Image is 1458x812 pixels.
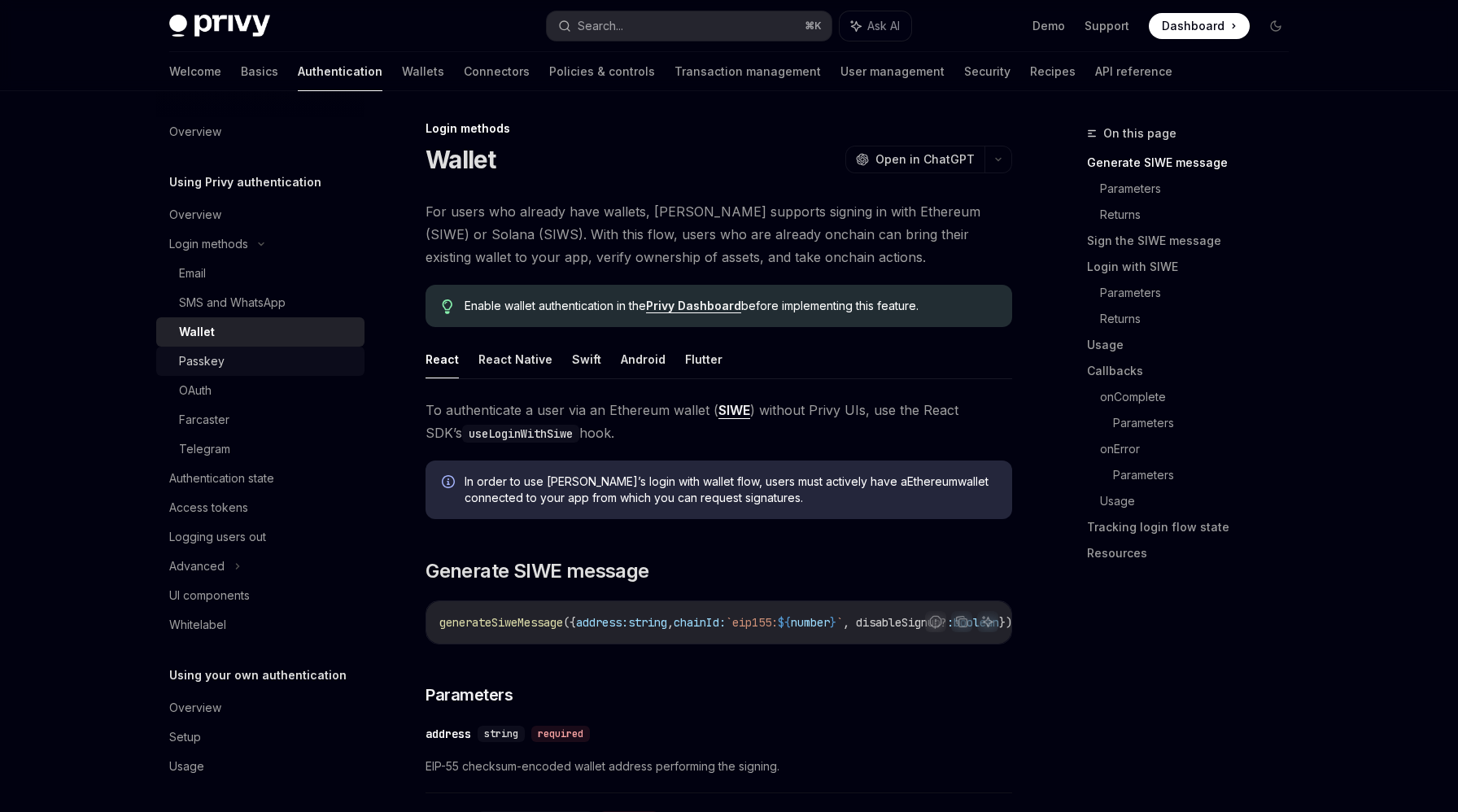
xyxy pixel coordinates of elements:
a: Parameters [1100,176,1302,202]
h1: Wallet [426,145,496,174]
span: address: [576,615,628,630]
div: Overview [169,698,221,718]
a: Passkey [156,347,364,376]
a: Overview [156,117,364,146]
div: Usage [169,757,204,776]
div: Access tokens [169,498,248,517]
button: Ask AI [977,611,998,632]
a: Transaction management [674,52,821,91]
a: Logging users out [156,522,364,552]
a: Usage [1087,332,1302,358]
button: Search...⌘K [547,11,832,41]
button: Flutter [685,340,722,378]
a: Tracking login flow state [1087,514,1302,540]
img: dark logo [169,15,270,37]
span: In order to use [PERSON_NAME]’s login with wallet flow, users must actively have a Ethereum walle... [465,474,996,506]
span: string [628,615,667,630]
span: ({ [563,615,576,630]
div: Overview [169,122,221,142]
span: Parameters [426,683,513,706]
a: Security [964,52,1011,91]
span: string [484,727,518,740]
svg: Tip [442,299,453,314]
code: useLoginWithSiwe [462,425,579,443]
a: OAuth [156,376,364,405]
div: Passkey [179,351,225,371]
a: Usage [156,752,364,781]
a: Callbacks [1087,358,1302,384]
div: Setup [169,727,201,747]
a: Whitelabel [156,610,364,640]
h5: Using your own authentication [169,666,347,685]
a: Email [156,259,364,288]
a: Dashboard [1149,13,1250,39]
div: UI components [169,586,250,605]
a: Privy Dashboard [646,299,741,313]
a: Recipes [1030,52,1076,91]
div: Whitelabel [169,615,226,635]
div: Logging users out [169,527,266,547]
span: To authenticate a user via an Ethereum wallet ( ) without Privy UIs, use the React SDK’s hook. [426,399,1012,444]
a: Setup [156,723,364,752]
div: Email [179,264,206,283]
div: Advanced [169,557,225,576]
a: Policies & controls [549,52,655,91]
div: Login methods [169,234,248,254]
button: Report incorrect code [925,611,946,632]
a: onComplete [1100,384,1302,410]
button: Swift [572,340,601,378]
a: UI components [156,581,364,610]
div: SMS and WhatsApp [179,293,286,312]
span: Dashboard [1162,18,1224,34]
a: Parameters [1100,280,1302,306]
span: ⌘ K [805,20,822,33]
span: `eip155: [726,615,778,630]
a: Authentication state [156,464,364,493]
button: Ask AI [840,11,911,41]
a: Support [1085,18,1129,34]
button: React Native [478,340,552,378]
button: Copy the contents from the code block [951,611,972,632]
div: Telegram [179,439,230,459]
button: Android [621,340,666,378]
div: Wallet [179,322,215,342]
span: generateSiweMessage [439,615,563,630]
a: Access tokens [156,493,364,522]
span: For users who already have wallets, [PERSON_NAME] supports signing in with Ethereum (SIWE) or Sol... [426,200,1012,268]
div: Authentication state [169,469,274,488]
div: Search... [578,16,623,36]
a: Returns [1100,202,1302,228]
a: Generate SIWE message [1087,150,1302,176]
a: Authentication [298,52,382,91]
div: OAuth [179,381,212,400]
div: Login methods [426,120,1012,137]
span: Ask AI [867,18,900,34]
span: EIP-55 checksum-encoded wallet address performing the signing. [426,757,1012,776]
a: Usage [1100,488,1302,514]
a: Wallets [402,52,444,91]
a: Farcaster [156,405,364,434]
div: Overview [169,205,221,225]
span: chainId: [674,615,726,630]
button: React [426,340,459,378]
span: Generate SIWE message [426,558,648,584]
a: Basics [241,52,278,91]
span: , [667,615,674,630]
button: Toggle dark mode [1263,13,1289,39]
a: Login with SIWE [1087,254,1302,280]
span: number [791,615,830,630]
span: On this page [1103,124,1176,143]
h5: Using Privy authentication [169,172,321,192]
span: Enable wallet authentication in the before implementing this feature. [465,298,996,314]
a: Telegram [156,434,364,464]
span: Open in ChatGPT [875,151,975,168]
a: Resources [1087,540,1302,566]
a: Overview [156,693,364,723]
span: ${ [778,615,791,630]
div: address [426,726,471,742]
a: Returns [1100,306,1302,332]
a: Parameters [1113,410,1302,436]
svg: Info [442,475,458,491]
a: Welcome [169,52,221,91]
a: Overview [156,200,364,229]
